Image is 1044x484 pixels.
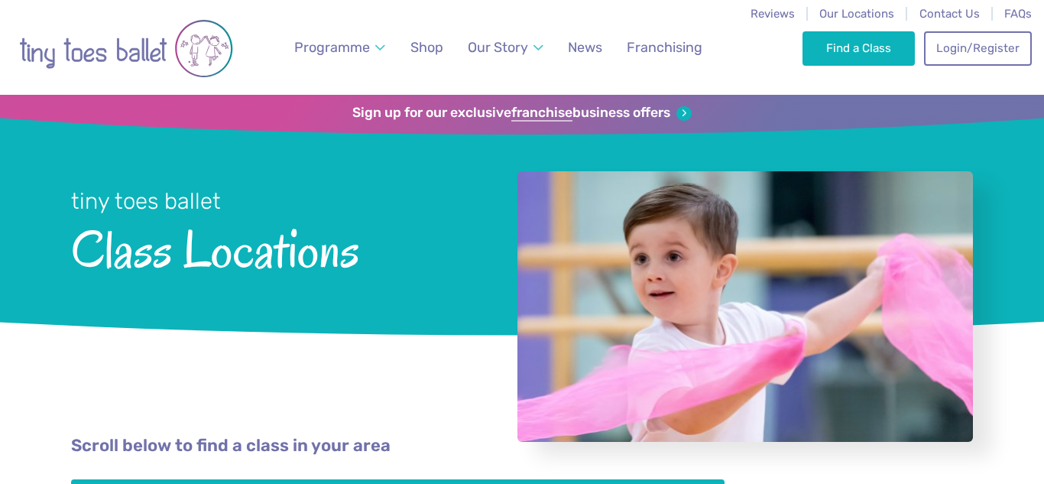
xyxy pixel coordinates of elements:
[819,7,894,21] a: Our Locations
[751,7,795,21] a: Reviews
[561,31,609,65] a: News
[919,7,980,21] a: Contact Us
[924,31,1031,65] a: Login/Register
[19,10,233,87] img: tiny toes ballet
[287,31,393,65] a: Programme
[802,31,915,65] a: Find a Class
[404,31,450,65] a: Shop
[352,105,691,122] a: Sign up for our exclusivefranchisebusiness offers
[511,105,572,122] strong: franchise
[568,39,602,55] span: News
[71,188,221,214] small: tiny toes ballet
[461,31,551,65] a: Our Story
[620,31,709,65] a: Franchising
[71,434,973,458] p: Scroll below to find a class in your area
[71,216,477,278] span: Class Locations
[1004,7,1032,21] a: FAQs
[410,39,443,55] span: Shop
[294,39,370,55] span: Programme
[627,39,702,55] span: Franchising
[468,39,528,55] span: Our Story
